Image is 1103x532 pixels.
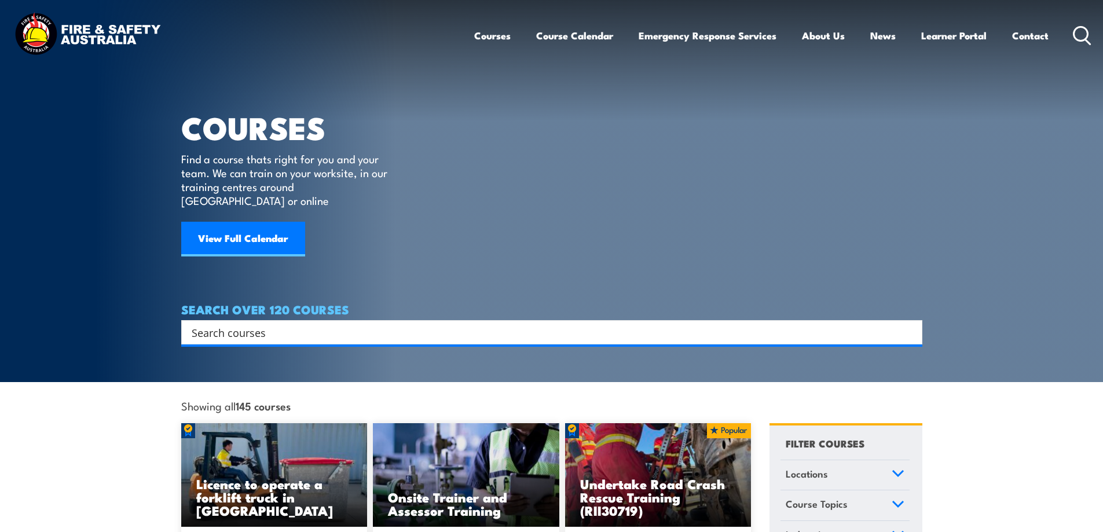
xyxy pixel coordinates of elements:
h3: Undertake Road Crash Rescue Training (RII30719) [580,477,736,517]
h4: FILTER COURSES [786,435,864,451]
a: Course Topics [780,490,910,520]
a: News [870,20,896,51]
a: Courses [474,20,511,51]
h4: SEARCH OVER 120 COURSES [181,303,922,315]
img: Road Crash Rescue Training [565,423,752,527]
span: Course Topics [786,496,848,512]
h3: Licence to operate a forklift truck in [GEOGRAPHIC_DATA] [196,477,353,517]
a: About Us [802,20,845,51]
a: Course Calendar [536,20,613,51]
a: Learner Portal [921,20,987,51]
a: Licence to operate a forklift truck in [GEOGRAPHIC_DATA] [181,423,368,527]
input: Search input [192,324,897,341]
a: View Full Calendar [181,222,305,256]
span: Locations [786,466,828,482]
a: Contact [1012,20,1049,51]
img: Licence to operate a forklift truck Training [181,423,368,527]
a: Locations [780,460,910,490]
h1: COURSES [181,113,404,141]
h3: Onsite Trainer and Assessor Training [388,490,544,517]
button: Search magnifier button [902,324,918,340]
a: Onsite Trainer and Assessor Training [373,423,559,527]
a: Undertake Road Crash Rescue Training (RII30719) [565,423,752,527]
strong: 145 courses [236,398,291,413]
a: Emergency Response Services [639,20,776,51]
span: Showing all [181,399,291,412]
form: Search form [194,324,899,340]
p: Find a course thats right for you and your team. We can train on your worksite, in our training c... [181,152,393,207]
img: Safety For Leaders [373,423,559,527]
